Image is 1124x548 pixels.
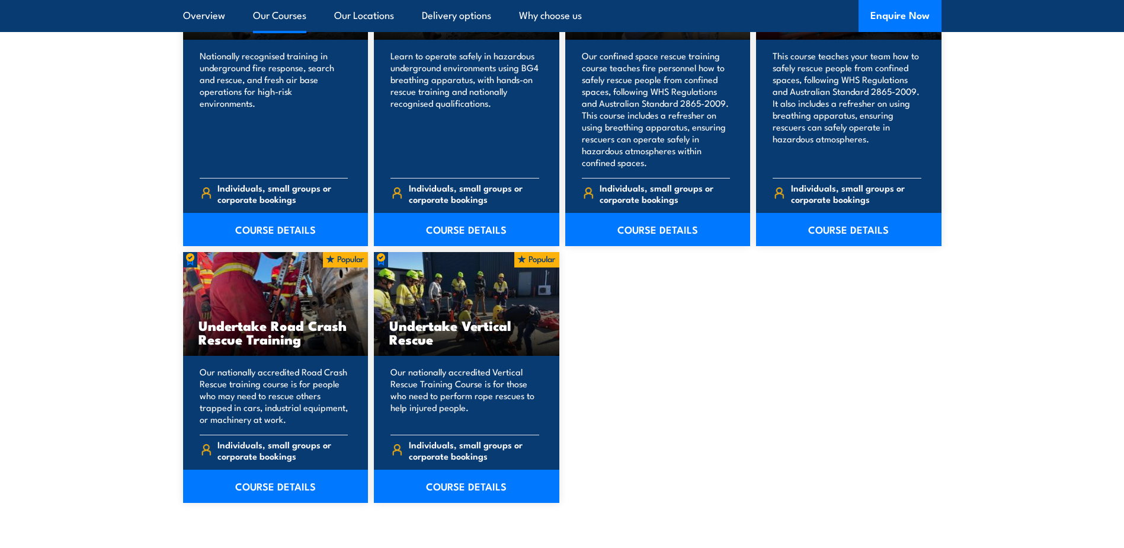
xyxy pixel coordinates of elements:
span: Individuals, small groups or corporate bookings [409,182,539,205]
p: Our confined space rescue training course teaches fire personnel how to safely rescue people from... [582,50,731,168]
h3: Undertake Vertical Rescue [389,318,544,346]
a: COURSE DETAILS [183,213,369,246]
h3: Undertake Road Crash Rescue Training [198,318,353,346]
p: Learn to operate safely in hazardous underground environments using BG4 breathing apparatus, with... [390,50,539,168]
a: COURSE DETAILS [756,213,942,246]
p: Our nationally accredited Vertical Rescue Training Course is for those who need to perform rope r... [390,366,539,425]
span: Individuals, small groups or corporate bookings [600,182,730,205]
span: Individuals, small groups or corporate bookings [217,182,348,205]
p: Our nationally accredited Road Crash Rescue training course is for people who may need to rescue ... [200,366,348,425]
a: COURSE DETAILS [565,213,751,246]
span: Individuals, small groups or corporate bookings [217,439,348,461]
p: Nationally recognised training in underground fire response, search and rescue, and fresh air bas... [200,50,348,168]
span: Individuals, small groups or corporate bookings [409,439,539,461]
p: This course teaches your team how to safely rescue people from confined spaces, following WHS Reg... [773,50,921,168]
a: COURSE DETAILS [374,470,559,503]
a: COURSE DETAILS [374,213,559,246]
span: Individuals, small groups or corporate bookings [791,182,921,205]
a: COURSE DETAILS [183,470,369,503]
